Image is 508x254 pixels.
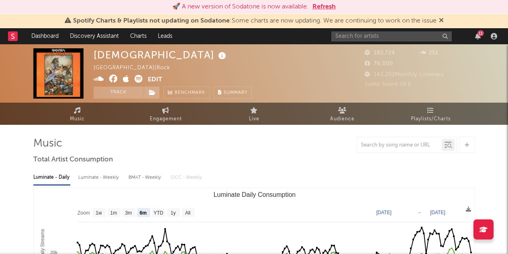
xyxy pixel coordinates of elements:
span: Spotify Charts & Playlists not updating on Sodatone [73,18,230,24]
text: [DATE] [430,210,445,215]
span: Engagement [150,114,182,124]
text: YTD [153,210,163,216]
text: Luminate Daily Consumption [213,191,296,198]
input: Search for artists [331,31,452,41]
text: → [417,210,422,215]
button: Summary [214,87,252,99]
span: Dismiss [439,18,444,24]
a: Playlists/Charts [387,103,475,125]
text: 1m [110,210,117,216]
button: Refresh [312,2,336,12]
text: Zoom [78,210,90,216]
text: All [185,210,190,216]
a: Benchmark [163,87,210,99]
div: [DEMOGRAPHIC_DATA] [94,48,228,62]
a: Charts [124,28,152,44]
span: Playlists/Charts [411,114,451,124]
div: Luminate - Weekly [78,171,120,184]
text: 1w [96,210,102,216]
a: Audience [298,103,387,125]
div: 🚀 A new version of Sodatone is now available. [172,2,308,12]
a: Discovery Assistant [64,28,124,44]
span: Total Artist Consumption [33,155,113,165]
span: Music [70,114,85,124]
span: Audience [330,114,355,124]
div: [GEOGRAPHIC_DATA] | Rock [94,63,180,73]
span: Live [249,114,259,124]
span: Summary [224,91,247,95]
span: : Some charts are now updating. We are continuing to work on the issue [73,18,437,24]
span: 182,724 [365,50,395,56]
button: 11 [475,33,481,39]
text: 6m [139,210,146,216]
a: Engagement [122,103,210,125]
text: 3m [125,210,132,216]
span: 251 [420,50,438,56]
span: Benchmark [175,88,205,98]
button: Track [94,87,144,99]
input: Search by song name or URL [357,142,442,149]
span: 76,000 [365,61,393,66]
button: Edit [148,75,162,85]
div: Luminate - Daily [33,171,70,184]
a: Music [33,103,122,125]
text: [DATE] [376,210,392,215]
div: 11 [477,30,484,36]
a: Live [210,103,298,125]
div: BMAT - Weekly [129,171,163,184]
span: Jump Score: 55.5 [365,82,411,87]
text: 1y [170,210,175,216]
a: Dashboard [26,28,64,44]
span: 143,202 Monthly Listeners [365,72,444,77]
a: Leads [152,28,178,44]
